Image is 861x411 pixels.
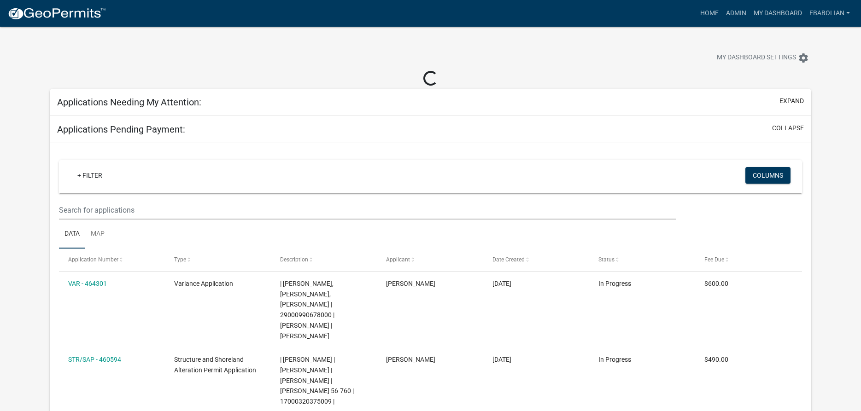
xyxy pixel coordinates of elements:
a: + Filter [70,167,110,184]
span: Applicant [386,256,410,263]
datatable-header-cell: Type [165,249,271,271]
a: STR/SAP - 460594 [68,356,121,363]
a: VAR - 464301 [68,280,107,287]
span: My Dashboard Settings [717,52,796,64]
input: Search for applications [59,201,675,220]
span: 08/15/2025 [492,280,511,287]
span: Application Number [68,256,118,263]
span: Date Created [492,256,525,263]
span: Structure and Shoreland Alteration Permit Application [174,356,256,374]
span: In Progress [598,356,631,363]
button: expand [779,96,804,106]
button: collapse [772,123,804,133]
span: | Alexis Newark | JAMES C STROH | NICHOLE M STROH | Lizzie 56-760 | 17000320375009 | [280,356,354,405]
datatable-header-cell: Date Created [484,249,590,271]
span: Type [174,256,186,263]
a: My Dashboard [750,5,806,22]
span: Tyler Spriggs [386,356,435,363]
span: $600.00 [704,280,728,287]
span: Lori Velde [386,280,435,287]
i: settings [798,52,809,64]
h5: Applications Needing My Attention: [57,97,201,108]
datatable-header-cell: Application Number [59,249,165,271]
span: | Amy Busko, Christopher LeClair, Kyle Westergard | 29000990678000 | JAMES R VELDE | LORI A VELDE [280,280,334,340]
datatable-header-cell: Status [590,249,696,271]
datatable-header-cell: Description [271,249,377,271]
span: 08/07/2025 [492,356,511,363]
h5: Applications Pending Payment: [57,124,185,135]
span: Status [598,256,615,263]
span: Fee Due [704,256,724,263]
a: Admin [722,5,750,22]
button: Columns [745,167,791,184]
span: Variance Application [174,280,233,287]
span: In Progress [598,280,631,287]
span: $490.00 [704,356,728,363]
a: Data [59,220,85,249]
a: ebabolian [806,5,854,22]
a: Map [85,220,110,249]
a: Home [697,5,722,22]
button: My Dashboard Settingssettings [709,49,816,67]
span: Description [280,256,308,263]
datatable-header-cell: Fee Due [696,249,802,271]
datatable-header-cell: Applicant [377,249,483,271]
